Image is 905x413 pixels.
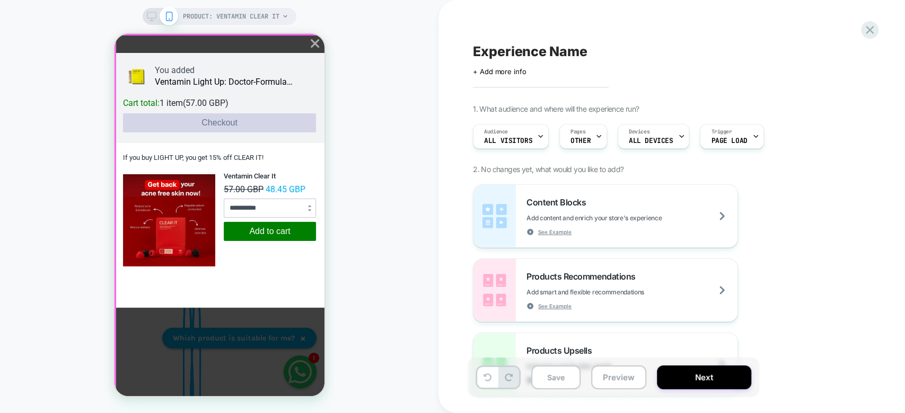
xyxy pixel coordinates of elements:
[8,120,201,128] h3: If you buy LIGHT UP, you get 15% off CLEAR IT!
[8,79,201,98] button: Checkout
[40,31,80,41] a: You added
[40,43,178,53] strong: Ventamin Light Up: Doctor-Formulated Oral Skincare - Single Box
[109,150,149,160] span: 57.00 GBP
[8,30,35,56] img: Ventamin Light Up: Doctor-Formulated Oral Skincare - Single Box
[526,197,591,208] span: Content Blocks
[711,128,732,136] span: Trigger
[473,104,639,113] span: 1. What audience and where will the experience run?
[71,64,111,74] span: 57.00 GBP
[473,67,526,76] span: + Add more info
[473,43,587,59] span: Experience Name
[538,228,572,236] span: See Example
[657,365,751,389] button: Next
[526,271,640,282] span: Products Recommendations
[526,288,697,296] span: Add smart and flexible recommendations
[473,165,623,174] span: 2. No changes yet, what would you like to add?
[484,128,508,136] span: Audience
[591,365,646,389] button: Preview
[570,137,591,145] span: OTHER
[526,345,597,356] span: Products Upsells
[538,302,572,310] span: See Example
[151,150,191,160] span: 48.45 GBP
[711,137,747,145] span: Page Load
[183,8,279,25] span: PRODUCT: Ventamin Clear It
[109,138,201,160] a: Ventamin Clear It 57.00 GBP 48.45 GBP
[531,365,581,389] button: Save
[570,128,585,136] span: Pages
[484,137,532,145] span: All Visitors
[526,214,715,222] span: Add content and enrich your store's experience
[8,64,45,74] a: Cart total:
[109,138,201,146] h4: Ventamin Clear It
[45,64,68,74] span: 1 item
[629,128,649,136] span: Devices
[629,137,673,145] span: ALL DEVICES
[68,64,114,74] span: ( )
[109,188,201,207] button: Add to cart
